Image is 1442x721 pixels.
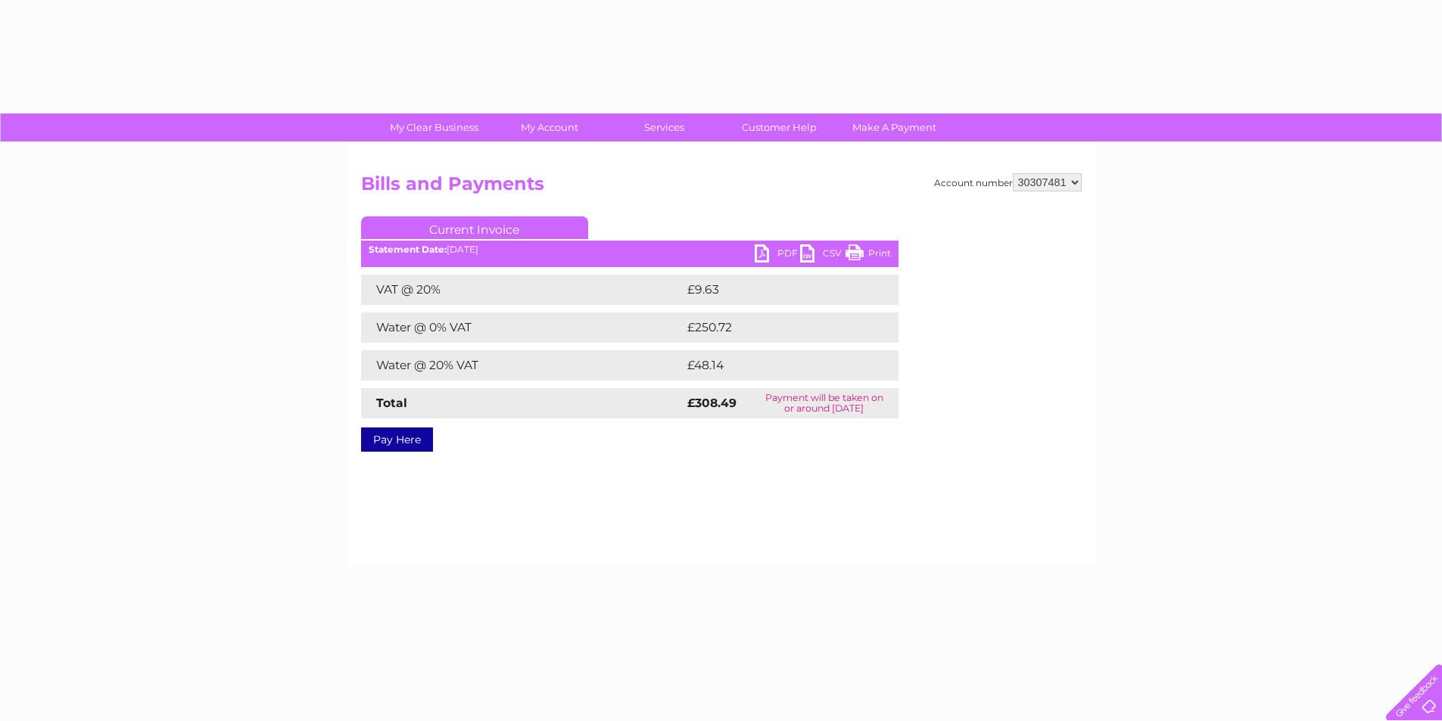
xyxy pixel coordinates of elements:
[487,113,612,141] a: My Account
[800,244,846,266] a: CSV
[684,275,864,305] td: £9.63
[832,113,957,141] a: Make A Payment
[602,113,727,141] a: Services
[369,244,447,255] b: Statement Date:
[376,396,407,410] strong: Total
[372,113,497,141] a: My Clear Business
[846,244,891,266] a: Print
[361,350,684,381] td: Water @ 20% VAT
[717,113,842,141] a: Customer Help
[361,244,899,255] div: [DATE]
[361,427,433,452] a: Pay Here
[934,173,1082,191] div: Account number
[684,312,871,343] td: £250.72
[684,350,867,381] td: £48.14
[361,216,588,239] a: Current Invoice
[361,173,1082,202] h2: Bills and Payments
[361,312,684,343] td: Water @ 0% VAT
[361,275,684,305] td: VAT @ 20%
[687,396,737,410] strong: £308.49
[755,244,800,266] a: PDF
[750,388,899,418] td: Payment will be taken on or around [DATE]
